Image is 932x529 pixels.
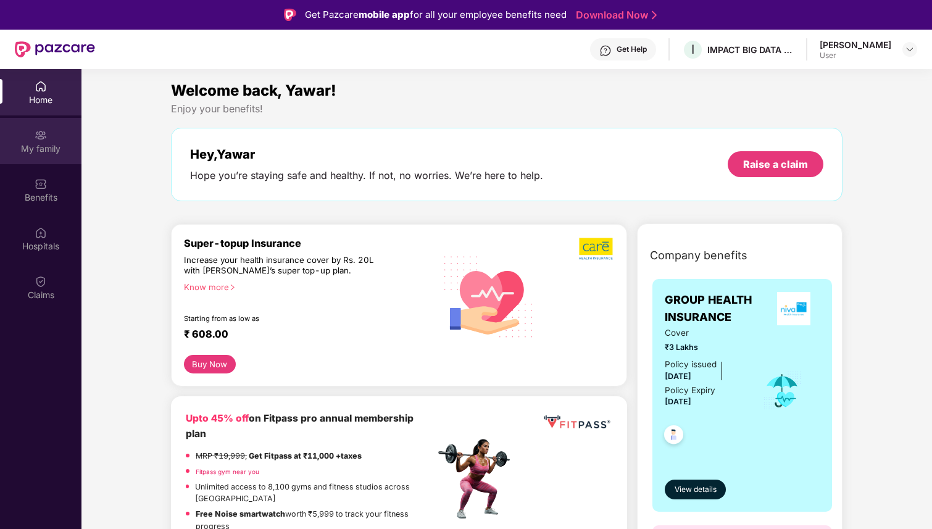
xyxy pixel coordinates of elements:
[665,341,746,354] span: ₹3 Lakhs
[186,412,414,439] b: on Fitpass pro annual membership plan
[820,51,891,60] div: User
[576,9,653,22] a: Download Now
[435,241,543,351] img: svg+xml;base64,PHN2ZyB4bWxucz0iaHR0cDovL3d3dy53My5vcmcvMjAwMC9zdmciIHhtbG5zOnhsaW5rPSJodHRwOi8vd3...
[171,102,843,115] div: Enjoy your benefits!
[599,44,612,57] img: svg+xml;base64,PHN2ZyBpZD0iSGVscC0zMngzMiIgeG1sbnM9Imh0dHA6Ly93d3cudzMub3JnLzIwMDAvc3ZnIiB3aWR0aD...
[665,384,715,397] div: Policy Expiry
[35,129,47,141] img: svg+xml;base64,PHN2ZyB3aWR0aD0iMjAiIGhlaWdodD0iMjAiIHZpZXdCb3g9IjAgMCAyMCAyMCIgZmlsbD0ibm9uZSIgeG...
[777,292,810,325] img: insurerLogo
[707,44,794,56] div: IMPACT BIG DATA ANALYSIS PRIVATE LIMITED
[541,411,612,433] img: fppp.png
[35,275,47,288] img: svg+xml;base64,PHN2ZyBpZD0iQ2xhaW0iIHhtbG5zPSJodHRwOi8vd3d3LnczLm9yZy8yMDAwL3N2ZyIgd2lkdGg9IjIwIi...
[665,358,717,371] div: Policy issued
[184,355,236,373] button: Buy Now
[905,44,915,54] img: svg+xml;base64,PHN2ZyBpZD0iRHJvcGRvd24tMzJ4MzIiIHhtbG5zPSJodHRwOi8vd3d3LnczLm9yZy8yMDAwL3N2ZyIgd2...
[675,484,717,496] span: View details
[35,227,47,239] img: svg+xml;base64,PHN2ZyBpZD0iSG9zcGl0YWxzIiB4bWxucz0iaHR0cDovL3d3dy53My5vcmcvMjAwMC9zdmciIHdpZHRoPS...
[652,9,657,22] img: Stroke
[196,451,247,460] del: MRP ₹19,999,
[249,451,362,460] strong: Get Fitpass at ₹11,000 +taxes
[184,237,435,249] div: Super-topup Insurance
[190,147,543,162] div: Hey, Yawar
[196,468,259,475] a: Fitpass gym near you
[665,397,691,406] span: [DATE]
[579,237,614,260] img: b5dec4f62d2307b9de63beb79f102df3.png
[184,328,423,343] div: ₹ 608.00
[762,370,802,411] img: icon
[184,314,383,323] div: Starting from as low as
[665,372,691,381] span: [DATE]
[665,291,768,327] span: GROUP HEALTH INSURANCE
[743,157,808,171] div: Raise a claim
[15,41,95,57] img: New Pazcare Logo
[35,178,47,190] img: svg+xml;base64,PHN2ZyBpZD0iQmVuZWZpdHMiIHhtbG5zPSJodHRwOi8vd3d3LnczLm9yZy8yMDAwL3N2ZyIgd2lkdGg9Ij...
[35,80,47,93] img: svg+xml;base64,PHN2ZyBpZD0iSG9tZSIgeG1sbnM9Imh0dHA6Ly93d3cudzMub3JnLzIwMDAvc3ZnIiB3aWR0aD0iMjAiIG...
[171,81,336,99] span: Welcome back, Yawar!
[196,509,285,519] strong: Free Noise smartwatch
[305,7,567,22] div: Get Pazcare for all your employee benefits need
[665,480,726,499] button: View details
[435,436,521,522] img: fpp.png
[359,9,410,20] strong: mobile app
[659,422,689,452] img: svg+xml;base64,PHN2ZyB4bWxucz0iaHR0cDovL3d3dy53My5vcmcvMjAwMC9zdmciIHdpZHRoPSI0OC45NDMiIGhlaWdodD...
[184,282,428,291] div: Know more
[195,481,435,505] p: Unlimited access to 8,100 gyms and fitness studios across [GEOGRAPHIC_DATA]
[820,39,891,51] div: [PERSON_NAME]
[617,44,647,54] div: Get Help
[186,412,249,424] b: Upto 45% off
[650,247,747,264] span: Company benefits
[184,255,381,277] div: Increase your health insurance cover by Rs. 20L with [PERSON_NAME]’s super top-up plan.
[665,327,746,339] span: Cover
[229,284,236,291] span: right
[190,169,543,182] div: Hope you’re staying safe and healthy. If not, no worries. We’re here to help.
[284,9,296,21] img: Logo
[691,42,694,57] span: I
